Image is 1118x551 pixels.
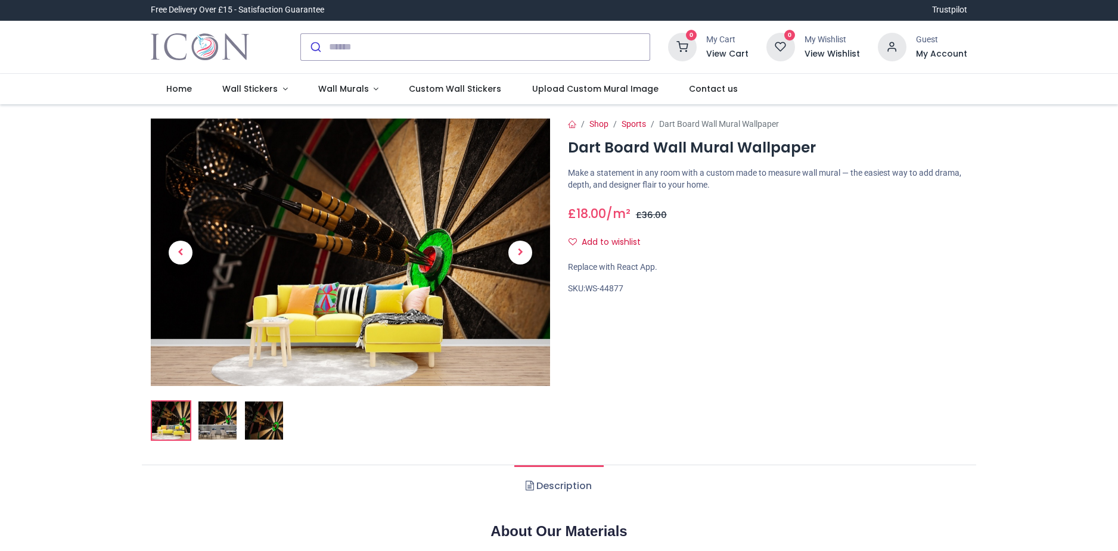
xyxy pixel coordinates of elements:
[576,205,606,222] span: 18.00
[301,34,329,60] button: Submit
[198,401,237,440] img: WS-44877-02
[916,34,967,46] div: Guest
[932,4,967,16] a: Trustpilot
[151,119,550,386] img: Dart Board Wall Mural Wallpaper
[689,83,738,95] span: Contact us
[568,283,967,295] div: SKU:
[568,232,651,253] button: Add to wishlistAdd to wishlist
[568,167,967,191] p: Make a statement in any room with a custom made to measure wall mural — the easiest way to add dr...
[585,284,623,293] span: WS-44877
[409,83,501,95] span: Custom Wall Stickers
[686,30,697,41] sup: 0
[589,119,608,129] a: Shop
[169,241,192,264] span: Previous
[706,34,749,46] div: My Cart
[490,158,550,345] a: Next
[303,74,394,105] a: Wall Murals
[318,83,369,95] span: Wall Murals
[532,83,659,95] span: Upload Custom Mural Image
[636,209,667,221] span: £
[642,209,667,221] span: 36.00
[568,138,967,158] h1: Dart Board Wall Mural Wallpaper
[569,238,577,246] i: Add to wishlist
[508,241,532,264] span: Next
[766,41,795,51] a: 0
[805,48,860,60] a: View Wishlist
[805,34,860,46] div: My Wishlist
[784,30,796,41] sup: 0
[245,401,283,440] img: WS-44877-03
[706,48,749,60] a: View Cart
[151,521,967,541] h2: About Our Materials
[152,401,190,440] img: Dart Board Wall Mural Wallpaper
[568,205,606,222] span: £
[622,119,646,129] a: Sports
[222,83,278,95] span: Wall Stickers
[659,119,779,129] span: Dart Board Wall Mural Wallpaper
[151,4,324,16] div: Free Delivery Over £15 - Satisfaction Guarantee
[151,158,210,345] a: Previous
[151,30,249,64] img: Icon Wall Stickers
[151,30,249,64] a: Logo of Icon Wall Stickers
[916,48,967,60] a: My Account
[514,465,603,507] a: Description
[606,205,631,222] span: /m²
[166,83,192,95] span: Home
[668,41,697,51] a: 0
[568,262,967,273] div: Replace with React App.
[207,74,303,105] a: Wall Stickers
